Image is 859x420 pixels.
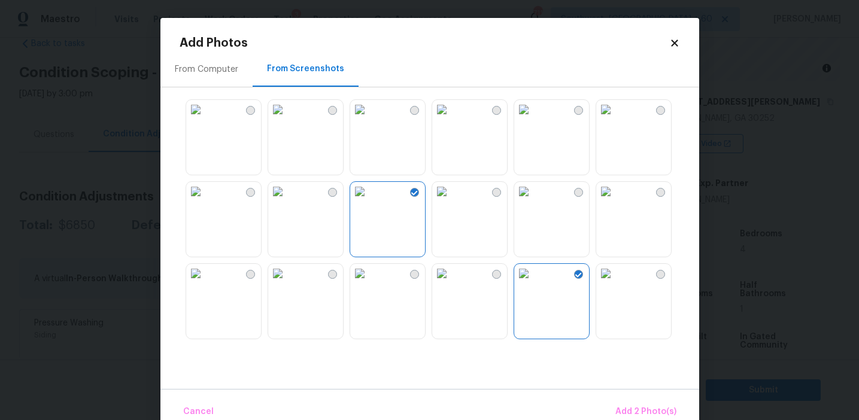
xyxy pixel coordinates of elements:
span: Add 2 Photo(s) [615,404,676,419]
span: Cancel [183,404,214,419]
div: From Computer [175,63,238,75]
img: Screenshot Selected Check Icon [575,273,582,278]
div: From Screenshots [267,63,344,75]
img: Screenshot Selected Check Icon [411,191,418,196]
h2: Add Photos [180,37,669,49]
